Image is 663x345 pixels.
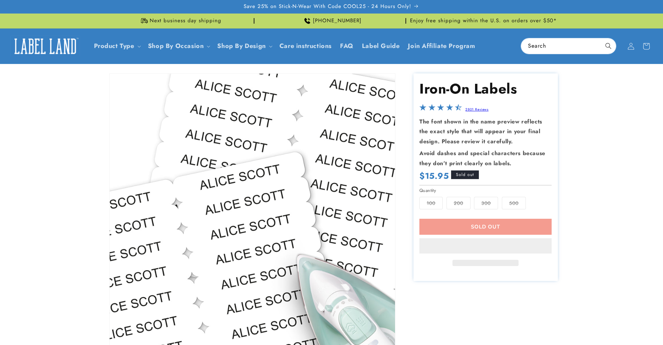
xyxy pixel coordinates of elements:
a: 2801 Reviews [465,107,488,112]
span: Enjoy free shipping within the U.S. on orders over $50* [410,17,557,24]
label: 200 [447,197,471,209]
label: 300 [474,197,498,209]
a: Care instructions [275,38,336,54]
label: 500 [502,197,526,209]
summary: Shop By Occasion [144,38,213,54]
summary: Product Type [90,38,144,54]
span: Save 25% on Stick-N-Wear With Code COOL25 - 24 Hours Only! [244,3,411,10]
span: 4.5-star overall rating [419,106,462,114]
a: Join Affiliate Program [404,38,479,54]
span: [PHONE_NUMBER] [313,17,362,24]
span: Sold out [451,170,479,179]
a: Label Land [8,33,83,59]
a: Shop By Design [217,41,266,50]
label: 100 [419,197,443,209]
span: Shop By Occasion [148,42,204,50]
div: Announcement [409,14,558,28]
span: Join Affiliate Program [408,42,475,50]
a: FAQ [336,38,358,54]
span: Care instructions [279,42,332,50]
strong: Avoid dashes and special characters because they don’t print clearly on labels. [419,149,545,167]
a: Label Guide [358,38,404,54]
div: Announcement [105,14,254,28]
button: Search [601,38,616,54]
h1: Iron-On Labels [419,80,552,98]
a: Product Type [94,41,134,50]
span: Next business day shipping [150,17,221,24]
span: FAQ [340,42,354,50]
span: Label Guide [362,42,400,50]
legend: Quantity [419,187,437,194]
summary: Shop By Design [213,38,275,54]
img: Label Land [10,35,80,57]
span: $15.95 [419,170,449,181]
div: Announcement [257,14,406,28]
strong: The font shown in the name preview reflects the exact style that will appear in your final design... [419,118,542,146]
